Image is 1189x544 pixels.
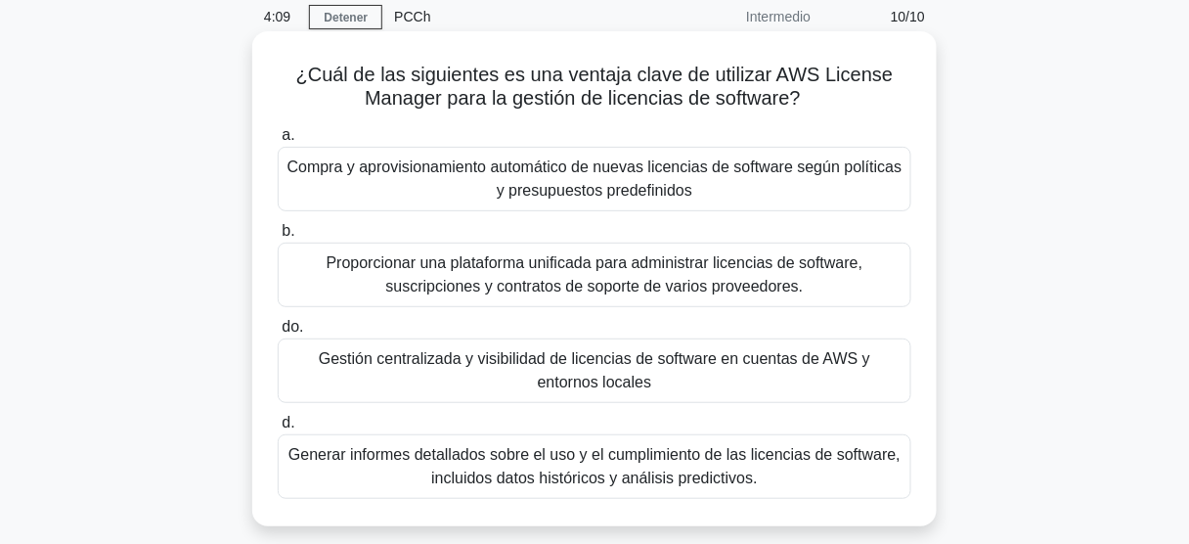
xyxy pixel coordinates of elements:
[746,9,811,24] font: Intermedio
[319,350,870,390] font: Gestión centralizada y visibilidad de licencias de software en cuentas de AWS y entornos locales
[282,318,303,335] font: do.
[327,254,863,295] font: Proporcionar una plataforma unificada para administrar licencias de software, suscripciones y con...
[282,414,294,431] font: d.
[324,11,368,24] font: Detener
[282,222,294,239] font: b.
[296,64,894,109] font: ¿Cuál de las siguientes es una ventaja clave de utilizar AWS License Manager para la gestión de l...
[394,9,430,24] font: PCCh
[282,126,294,143] font: a.
[288,446,901,486] font: Generar informes detallados sobre el uso y el cumplimiento de las licencias de software, incluido...
[264,9,290,24] font: 4:09
[309,5,382,29] a: Detener
[287,159,903,199] font: Compra y aprovisionamiento automático de nuevas licencias de software según políticas y presupues...
[891,9,925,24] font: 10/10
